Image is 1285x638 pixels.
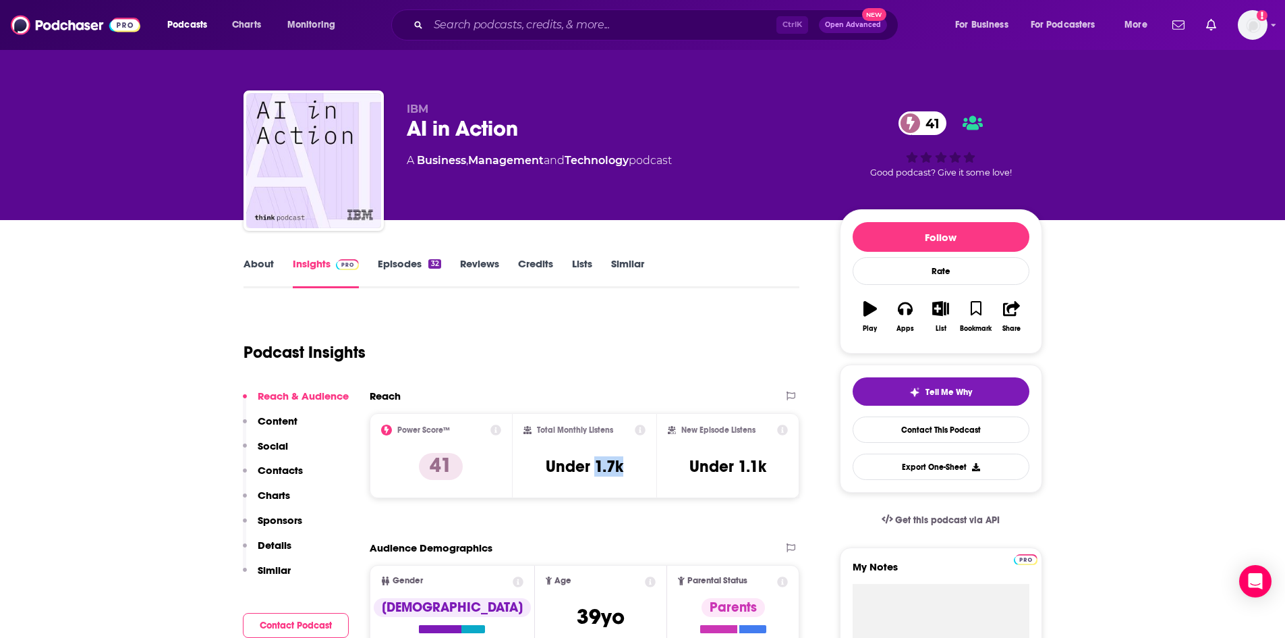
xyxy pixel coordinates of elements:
button: Contact Podcast [243,613,349,638]
div: Open Intercom Messenger [1239,565,1272,597]
a: About [244,257,274,288]
button: open menu [946,14,1025,36]
button: Content [243,415,297,440]
span: Good podcast? Give it some love! [870,167,1012,178]
label: My Notes [853,560,1029,584]
span: For Business [955,16,1008,34]
a: Charts [223,14,269,36]
button: Details [243,539,291,564]
a: Show notifications dropdown [1167,14,1190,36]
span: For Podcasters [1031,16,1095,34]
button: Contacts [243,464,303,489]
div: [DEMOGRAPHIC_DATA] [374,598,531,617]
a: Show notifications dropdown [1201,14,1222,36]
span: New [862,8,886,21]
p: Contacts [258,464,303,477]
svg: Add a profile image [1257,10,1267,21]
span: Gender [393,577,423,585]
button: Export One-Sheet [853,454,1029,480]
div: A podcast [407,153,672,169]
p: Similar [258,564,291,577]
a: Reviews [460,257,499,288]
a: Pro website [1014,552,1037,565]
span: Charts [232,16,261,34]
span: , [466,154,468,167]
span: Ctrl K [776,16,808,34]
button: Play [853,292,888,341]
h2: Reach [370,390,401,402]
a: Technology [565,154,629,167]
img: User Profile [1238,10,1267,40]
a: InsightsPodchaser Pro [293,257,360,288]
div: Share [1002,325,1021,333]
img: Podchaser - Follow, Share and Rate Podcasts [11,12,140,38]
span: Get this podcast via API [895,514,1000,526]
p: 41 [419,453,463,480]
a: Contact This Podcast [853,417,1029,443]
span: Tell Me Why [925,387,972,398]
button: Open AdvancedNew [819,17,887,33]
div: Apps [896,325,914,333]
button: open menu [158,14,225,36]
button: Bookmark [959,292,994,341]
span: Open Advanced [825,22,881,28]
div: Play [863,325,877,333]
h3: Under 1.7k [546,456,623,477]
img: AI in Action [246,93,381,228]
p: Sponsors [258,514,302,527]
button: open menu [1022,14,1115,36]
h2: Power Score™ [397,425,450,435]
button: Share [994,292,1029,341]
span: More [1124,16,1147,34]
input: Search podcasts, credits, & more... [428,14,776,36]
div: List [936,325,946,333]
a: 41 [898,111,946,135]
p: Social [258,440,288,452]
span: and [544,154,565,167]
button: open menu [1115,14,1164,36]
button: Similar [243,564,291,589]
h2: Total Monthly Listens [537,425,613,435]
a: Credits [518,257,553,288]
h2: New Episode Listens [681,425,755,435]
a: Lists [572,257,592,288]
button: Apps [888,292,923,341]
span: Podcasts [167,16,207,34]
p: Charts [258,489,290,502]
span: 39 yo [577,604,625,630]
span: Logged in as tyllerbarner [1238,10,1267,40]
h3: Under 1.1k [689,456,766,477]
div: Search podcasts, credits, & more... [404,9,911,41]
a: Get this podcast via API [871,504,1011,537]
span: Age [554,577,571,585]
div: Rate [853,257,1029,285]
a: Business [417,154,466,167]
button: Follow [853,222,1029,252]
img: Podchaser Pro [336,259,360,270]
button: Charts [243,489,290,514]
img: Podchaser Pro [1014,554,1037,565]
span: IBM [407,103,428,115]
img: tell me why sparkle [909,387,920,398]
button: Show profile menu [1238,10,1267,40]
p: Content [258,415,297,427]
div: Bookmark [960,325,992,333]
button: tell me why sparkleTell Me Why [853,377,1029,406]
div: 41Good podcast? Give it some love! [840,103,1042,186]
p: Details [258,539,291,552]
button: Reach & Audience [243,390,349,415]
div: Parents [702,598,765,617]
button: Social [243,440,288,464]
button: List [923,292,958,341]
button: Sponsors [243,514,302,539]
h1: Podcast Insights [244,342,366,363]
button: open menu [278,14,353,36]
span: 41 [912,111,946,135]
a: Similar [611,257,644,288]
a: Management [468,154,544,167]
span: Parental Status [687,577,747,585]
h2: Audience Demographics [370,541,492,554]
a: Episodes32 [378,257,440,288]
